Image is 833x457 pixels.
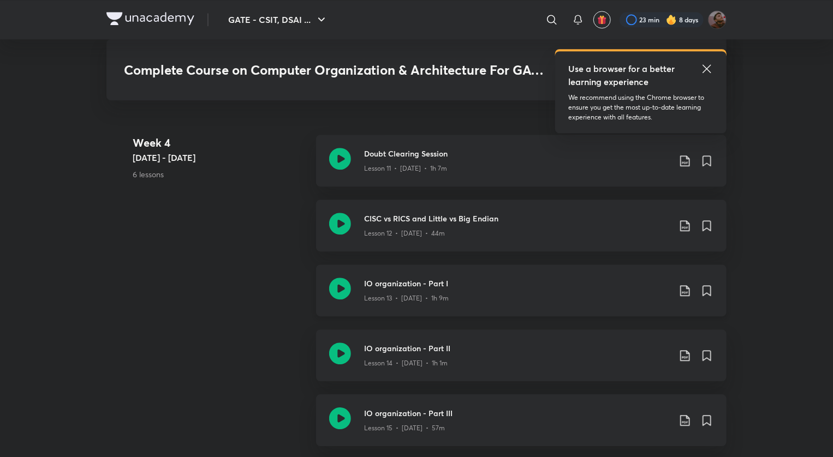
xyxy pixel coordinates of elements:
img: Company Logo [106,12,194,25]
p: Lesson 13 • [DATE] • 1h 9m [364,293,449,303]
button: avatar [593,11,611,28]
a: Doubt Clearing SessionLesson 11 • [DATE] • 1h 7m [316,135,727,200]
button: GATE - CSIT, DSAI ... [222,9,335,31]
img: streak [666,14,677,25]
p: Lesson 11 • [DATE] • 1h 7m [364,164,447,173]
h5: [DATE] - [DATE] [133,151,307,164]
p: We recommend using the Chrome browser to ensure you get the most up-to-date learning experience w... [568,93,713,122]
h4: Week 4 [133,135,307,151]
p: 6 lessons [133,169,307,180]
p: Lesson 15 • [DATE] • 57m [364,423,445,433]
a: IO organization - Part ILesson 13 • [DATE] • 1h 9m [316,264,727,329]
h3: IO organization - Part III [364,407,670,419]
img: avatar [597,15,607,25]
a: IO organization - Part IILesson 14 • [DATE] • 1h 1m [316,329,727,394]
h3: Doubt Clearing Session [364,148,670,159]
h3: CISC vs RICS and Little vs Big Endian [364,213,670,224]
a: Company Logo [106,12,194,28]
h3: Complete Course on Computer Organization & Architecture For GATE 2025/26/27 [124,62,551,78]
h3: IO organization - Part I [364,278,670,289]
h5: Use a browser for a better learning experience [568,62,677,88]
a: CISC vs RICS and Little vs Big EndianLesson 12 • [DATE] • 44m [316,200,727,264]
h3: IO organization - Part II [364,342,670,354]
p: Lesson 14 • [DATE] • 1h 1m [364,358,448,368]
img: Suryansh Singh [708,10,727,29]
p: Lesson 12 • [DATE] • 44m [364,229,445,238]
